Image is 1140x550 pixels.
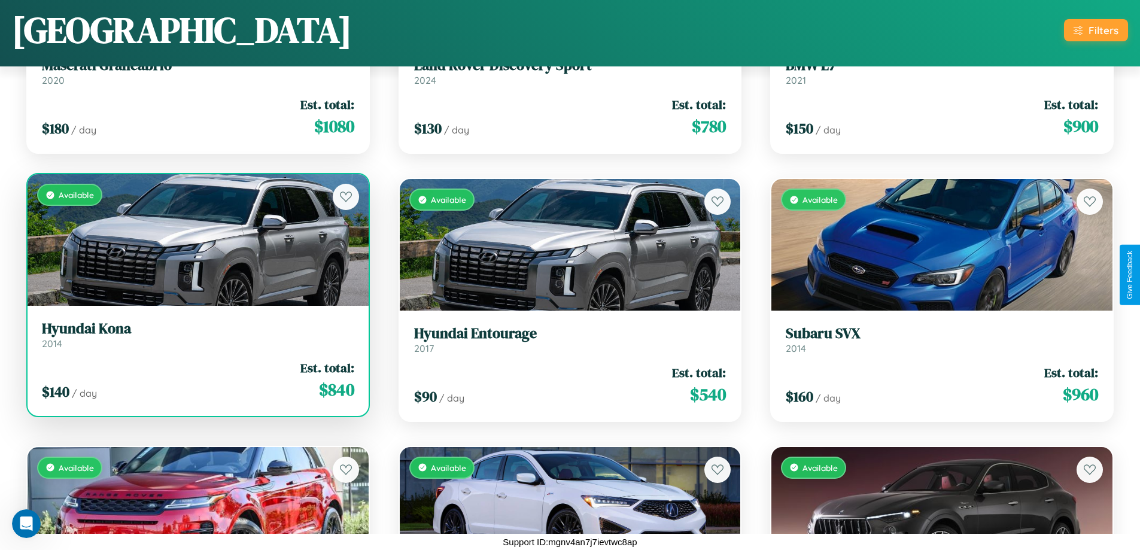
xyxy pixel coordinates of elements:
h3: Land Rover Discovery Sport [414,57,726,74]
span: 2017 [414,342,434,354]
div: Filters [1089,24,1118,37]
span: Est. total: [1044,96,1098,113]
span: / day [439,392,464,404]
span: / day [72,387,97,399]
span: / day [444,124,469,136]
span: $ 150 [786,118,813,138]
span: $ 140 [42,382,69,402]
span: $ 130 [414,118,442,138]
span: / day [71,124,96,136]
a: Maserati Grancabrio2020 [42,57,354,86]
span: $ 960 [1063,382,1098,406]
span: Available [802,463,838,473]
a: Hyundai Entourage2017 [414,325,726,354]
span: $ 90 [414,387,437,406]
p: Support ID: mgnv4an7j7ievtwc8ap [503,534,637,550]
span: $ 780 [692,114,726,138]
iframe: Intercom live chat [12,509,41,538]
a: BMW L72021 [786,57,1098,86]
span: Est. total: [300,96,354,113]
span: $ 1080 [314,114,354,138]
button: Filters [1064,19,1128,41]
div: Give Feedback [1126,251,1134,299]
span: 2021 [786,74,806,86]
span: 2014 [42,338,62,350]
span: Available [431,463,466,473]
span: Est. total: [300,359,354,376]
span: Est. total: [672,364,726,381]
span: / day [816,124,841,136]
span: Available [59,190,94,200]
span: Est. total: [1044,364,1098,381]
span: 2014 [786,342,806,354]
span: 2020 [42,74,65,86]
span: Available [431,195,466,205]
span: $ 160 [786,387,813,406]
span: Available [59,463,94,473]
span: 2024 [414,74,436,86]
span: $ 900 [1063,114,1098,138]
h3: Subaru SVX [786,325,1098,342]
a: Subaru SVX2014 [786,325,1098,354]
a: Hyundai Kona2014 [42,320,354,350]
span: $ 840 [319,378,354,402]
span: $ 180 [42,118,69,138]
a: Land Rover Discovery Sport2024 [414,57,726,86]
span: $ 540 [690,382,726,406]
span: Available [802,195,838,205]
span: / day [816,392,841,404]
span: Est. total: [672,96,726,113]
h3: Hyundai Kona [42,320,354,338]
h3: Hyundai Entourage [414,325,726,342]
h1: [GEOGRAPHIC_DATA] [12,5,352,54]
